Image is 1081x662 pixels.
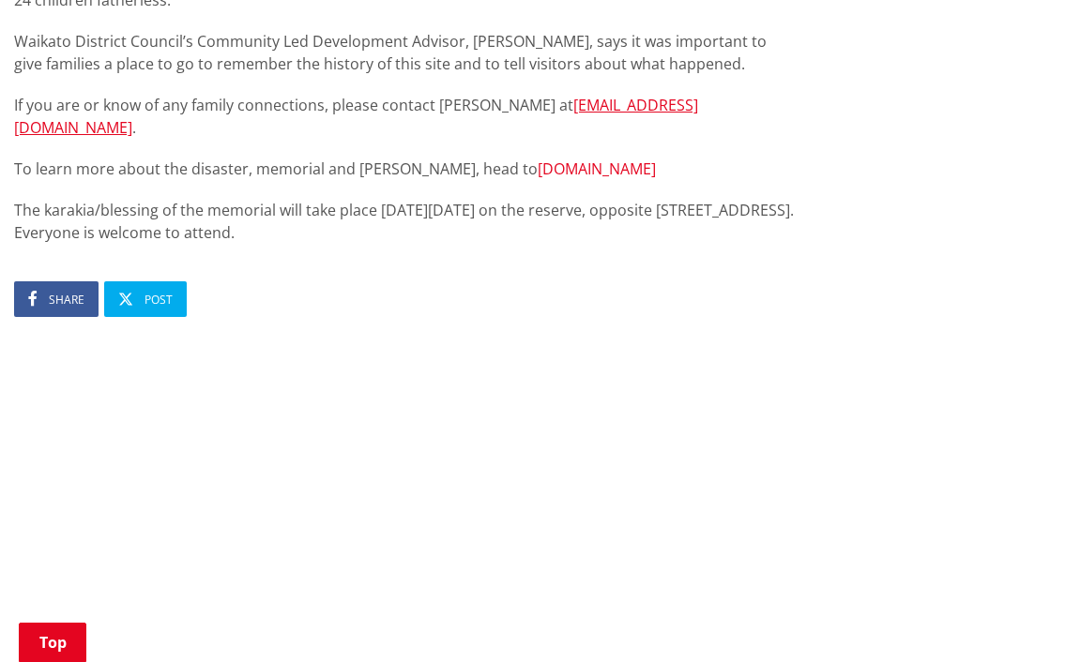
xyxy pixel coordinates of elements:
[104,281,187,317] a: Post
[538,158,656,179] a: [DOMAIN_NAME]
[14,30,797,75] p: Waikato District Council’s Community Led Development Advisor, [PERSON_NAME], says it was importan...
[14,94,797,139] p: If you are or know of any family connections, please contact [PERSON_NAME] at .
[995,583,1062,651] iframe: Messenger Launcher
[14,281,99,317] a: Share
[49,292,84,308] span: Share
[14,354,221,549] iframe: fb:comments Facebook Social Plugin
[14,158,797,180] p: To learn more about the disaster, memorial and [PERSON_NAME], head to
[14,95,698,138] a: [EMAIL_ADDRESS][DOMAIN_NAME]
[14,199,797,244] p: The karakia/blessing of the memorial will take place [DATE][DATE] on the reserve, opposite [STREE...
[19,623,86,662] a: Top
[145,292,173,308] span: Post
